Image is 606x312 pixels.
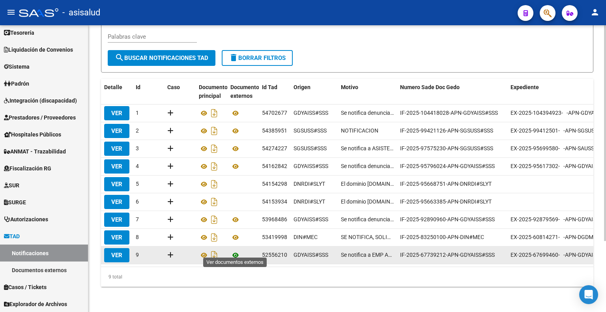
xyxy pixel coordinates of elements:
span: Se notifica denuncia realizada por el afiliado [PERSON_NAME] 23-28171444-9 por motivo PROBLEMATIC... [341,215,394,224]
span: IF-2025-67739212-APN-GDYAISS#SSS [400,252,495,258]
span: 5 [136,181,139,187]
mat-icon: search [115,53,124,62]
span: 2 [136,127,139,134]
button: VER [104,142,129,156]
div: Open Intercom Messenger [579,285,598,304]
span: Motivo [341,84,358,90]
datatable-header-cell: Caso [164,79,196,105]
mat-icon: menu [6,7,16,17]
span: VER [111,252,122,259]
span: VER [111,163,122,170]
i: Descargar documento [209,142,219,155]
span: 53419998 [262,234,287,240]
i: Descargar documento [209,107,219,120]
datatable-header-cell: Origen [290,79,338,105]
i: Descargar documento [209,196,219,208]
span: Casos / Tickets [4,283,47,291]
datatable-header-cell: Id Tad [259,79,290,105]
span: VER [111,110,122,117]
button: VER [104,159,129,174]
span: Documentos externos [230,84,262,99]
datatable-header-cell: Numero Sade Doc Gedo [397,79,507,105]
span: El dominio [DOMAIN_NAME] fue renovado exitosamente. La fecha de vencimiento es [DATE] [341,179,394,189]
span: Se notifica a ASISTENCIA SANITARIA INTEGRAL SA, denuncia realizada por el afliado [PERSON_NAME] d... [341,144,394,153]
span: Autorizaciones [4,215,48,224]
span: El dominio [DOMAIN_NAME] fue renovado exitosamente. La fecha de vencimiento es [DATE] [341,197,394,206]
span: Hospitales Públicos [4,130,61,139]
span: 54153934 [262,198,287,205]
span: 6 [136,198,139,205]
span: VER [111,181,122,188]
span: - asisalud [62,4,100,21]
span: GDYAISS#SSS [294,216,328,222]
span: 54385951 [262,127,287,134]
button: VER [104,248,129,262]
span: IF-2025-95668751-APN-DNRDI#SLYT [400,181,492,187]
span: Liquidación de Convenios [4,45,73,54]
span: GDYAISS#SSS [294,252,328,258]
span: GDYAISS#SSS [294,163,328,169]
mat-icon: delete [229,53,238,62]
mat-icon: person [590,7,600,17]
span: Expediente [511,84,539,90]
span: IF-2025-83250100-APN-DIN#MEC [400,234,484,240]
span: Explorador de Archivos [4,300,67,308]
span: VER [111,198,122,206]
span: ANMAT - Trazabilidad [4,147,66,156]
span: 3 [136,145,139,151]
i: Descargar documento [209,249,219,262]
i: Descargar documento [209,178,219,191]
span: 4 [136,163,139,169]
span: 9 [136,252,139,258]
span: Se notifica denuncia realizada por el afiliado [PERSON_NAME] CUIL 20-20716753-4 por motivo PROBLE... [341,108,394,118]
span: DNRDI#SLYT [294,198,325,205]
button: VER [104,213,129,227]
span: VER [111,127,122,135]
button: VER [104,177,129,191]
button: VER [104,230,129,245]
span: Caso [167,84,180,90]
span: GDYAISS#SSS [294,110,328,116]
span: 8 [136,234,139,240]
span: Prestadores / Proveedores [4,113,76,122]
span: Tesorería [4,28,34,37]
span: 54702677 [262,110,287,116]
button: VER [104,106,129,120]
span: 54274227 [262,145,287,151]
span: Numero Sade Doc Gedo [400,84,460,90]
i: Descargar documento [209,125,219,137]
span: IF-2025-92890960-APN-GDYAISS#SSS [400,216,495,222]
button: VER [104,195,129,209]
span: Documento principal [199,84,228,99]
span: SE NOTIFICA, SOLICITA MODELO DE RECETA ELECTRONICA. [341,233,394,242]
span: Id Tad [262,84,277,90]
span: VER [111,234,122,241]
span: SGSUSS#SSS [294,127,327,134]
datatable-header-cell: Detalle [101,79,133,105]
span: 1 [136,110,139,116]
span: 53968486 [262,216,287,222]
i: Descargar documento [209,213,219,226]
button: Buscar Notificaciones TAD [108,50,215,66]
span: Se notifica a EMP ASISTENCIA SANITARIA INTEGRAL S.A. [341,250,394,260]
datatable-header-cell: Documentos externos [227,79,259,105]
span: 54154298 [262,181,287,187]
span: VER [111,145,122,152]
span: Se notifica denuncia realizada por el afiliado [PERSON_NAME] 27418536255 por motivo BAJA POR SUPU... [341,162,394,171]
div: 9 total [101,267,593,287]
span: SUR [4,181,19,190]
span: 52556210 [262,252,287,258]
span: IF-2025-99421126-APN-SGSUSS#SSS [400,127,493,134]
span: DIN#MEC [294,234,318,240]
span: Integración (discapacidad) [4,96,77,105]
span: IF-2025-95796024-APN-GDYAISS#SSS [400,163,495,169]
button: VER [104,124,129,138]
span: SGSUSS#SSS [294,145,327,151]
span: VER [111,216,122,223]
span: Buscar Notificaciones TAD [115,54,208,62]
span: DNRDI#SLYT [294,181,325,187]
i: Descargar documento [209,231,219,244]
span: TAD [4,232,20,241]
span: IF-2025-95663385-APN-DNRDI#SLYT [400,198,492,205]
span: Fiscalización RG [4,164,51,173]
